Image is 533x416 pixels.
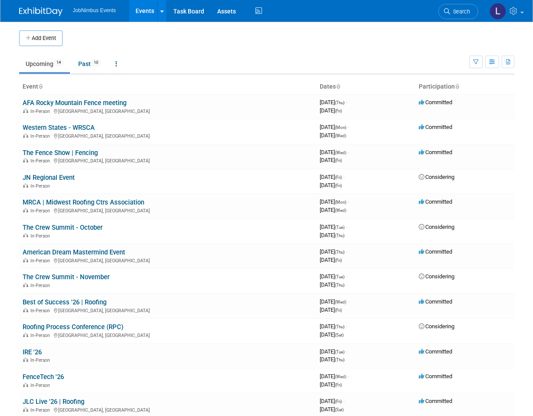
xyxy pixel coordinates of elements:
span: [DATE] [320,248,347,255]
img: Laly Matos [490,3,506,20]
span: (Wed) [335,208,346,213]
a: JN Regional Event [23,174,75,182]
div: [GEOGRAPHIC_DATA], [GEOGRAPHIC_DATA] [23,406,313,413]
span: [DATE] [320,298,349,305]
span: - [346,273,347,280]
span: 10 [91,59,101,66]
span: [DATE] [320,124,349,130]
span: In-Person [30,233,53,239]
span: [DATE] [320,232,344,238]
img: In-Person Event [23,208,28,212]
a: Best of Success '26 | Roofing [23,298,106,306]
span: (Fri) [335,109,342,113]
a: Past10 [72,56,107,72]
span: [DATE] [320,273,347,280]
span: Committed [419,99,452,106]
img: In-Person Event [23,357,28,362]
span: In-Person [30,158,53,164]
span: (Fri) [335,175,342,180]
span: (Tue) [335,225,344,230]
img: In-Person Event [23,133,28,138]
span: (Wed) [335,133,346,138]
span: (Thu) [335,357,344,362]
span: - [348,298,349,305]
span: - [348,198,349,205]
span: (Fri) [335,399,342,404]
span: (Fri) [335,383,342,387]
span: - [346,323,347,330]
span: Committed [419,348,452,355]
span: - [348,124,349,130]
span: 14 [54,59,63,66]
a: Roofing Process Conference (RPC) [23,323,123,331]
a: Upcoming14 [19,56,70,72]
div: [GEOGRAPHIC_DATA], [GEOGRAPHIC_DATA] [23,157,313,164]
span: (Tue) [335,274,344,279]
span: In-Person [30,208,53,214]
span: (Fri) [335,258,342,263]
span: In-Person [30,308,53,314]
img: In-Person Event [23,183,28,188]
span: Committed [419,124,452,130]
img: In-Person Event [23,233,28,238]
a: Sort by Participation Type [455,83,459,90]
span: (Thu) [335,324,344,329]
a: JLC Live '26 | Roofing [23,398,84,406]
span: - [346,224,347,230]
div: [GEOGRAPHIC_DATA], [GEOGRAPHIC_DATA] [23,107,313,114]
span: In-Person [30,183,53,189]
a: The Crew Summit - October [23,224,103,231]
a: FenceTech '26 [23,373,64,381]
img: In-Person Event [23,258,28,262]
span: (Thu) [335,250,344,254]
span: [DATE] [320,198,349,205]
span: (Fri) [335,183,342,188]
span: [DATE] [320,224,347,230]
span: [DATE] [320,356,344,363]
span: [DATE] [320,182,342,188]
a: Sort by Start Date [336,83,340,90]
a: The Fence Show | Fencing [23,149,98,157]
span: Considering [419,224,454,230]
div: [GEOGRAPHIC_DATA], [GEOGRAPHIC_DATA] [23,307,313,314]
span: [DATE] [320,331,344,338]
span: Committed [419,149,452,155]
span: - [346,99,347,106]
span: (Wed) [335,300,346,304]
span: [DATE] [320,348,347,355]
span: Committed [419,248,452,255]
span: (Sat) [335,333,344,337]
img: ExhibitDay [19,7,63,16]
img: In-Person Event [23,333,28,337]
span: [DATE] [320,132,346,139]
span: Considering [419,273,454,280]
img: In-Person Event [23,383,28,387]
img: In-Person Event [23,158,28,162]
span: (Thu) [335,233,344,238]
span: In-Person [30,109,53,114]
span: - [348,149,349,155]
img: In-Person Event [23,109,28,113]
img: In-Person Event [23,407,28,412]
div: [GEOGRAPHIC_DATA], [GEOGRAPHIC_DATA] [23,257,313,264]
a: American Dream Mastermind Event [23,248,125,256]
a: IRE '26 [23,348,42,356]
span: [DATE] [320,398,344,404]
span: Committed [419,298,452,305]
span: (Thu) [335,100,344,105]
span: - [343,174,344,180]
span: (Mon) [335,200,346,205]
span: In-Person [30,383,53,388]
span: (Wed) [335,374,346,379]
th: Participation [415,79,514,94]
span: [DATE] [320,307,342,313]
span: [DATE] [320,381,342,388]
span: In-Person [30,258,53,264]
div: [GEOGRAPHIC_DATA], [GEOGRAPHIC_DATA] [23,331,313,338]
span: (Wed) [335,150,346,155]
span: [DATE] [320,373,349,380]
div: [GEOGRAPHIC_DATA], [GEOGRAPHIC_DATA] [23,132,313,139]
button: Add Event [19,30,63,46]
a: Search [438,4,478,19]
span: [DATE] [320,323,347,330]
